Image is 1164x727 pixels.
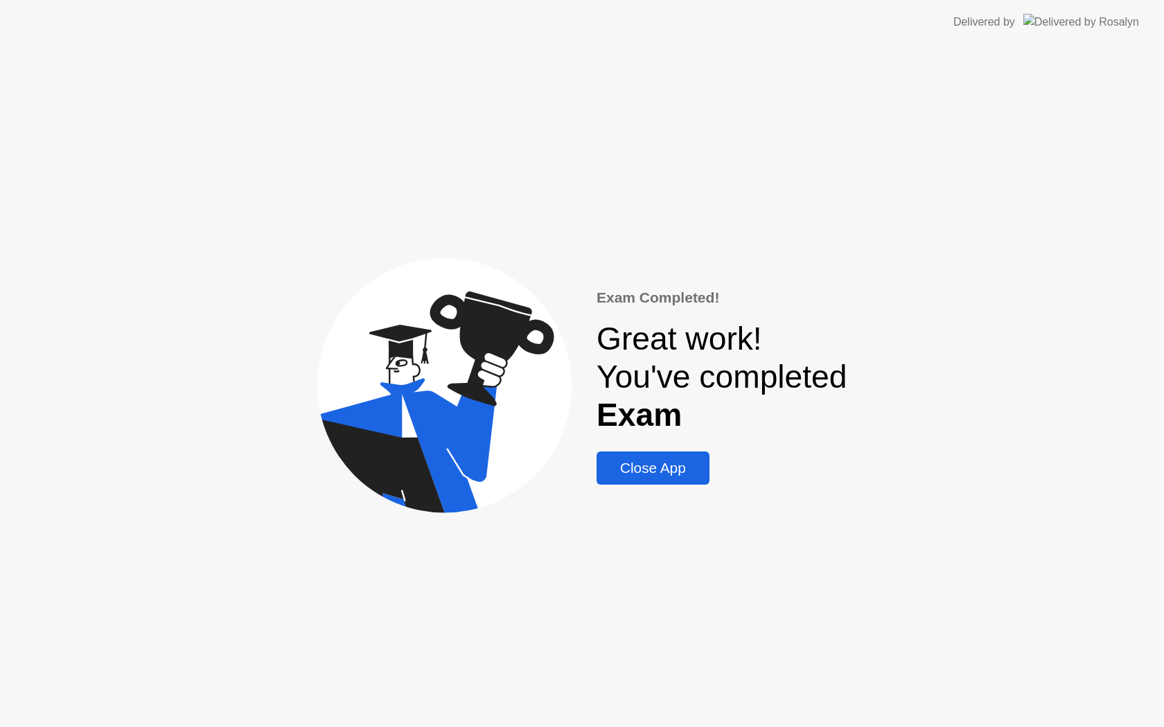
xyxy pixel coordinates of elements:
b: Exam [597,397,682,433]
div: Great work! You've completed [597,320,847,435]
button: Close App [597,451,709,485]
div: Exam Completed! [597,287,847,309]
img: Delivered by Rosalyn [1023,14,1139,30]
div: Close App [601,460,705,476]
div: Delivered by [953,14,1015,30]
